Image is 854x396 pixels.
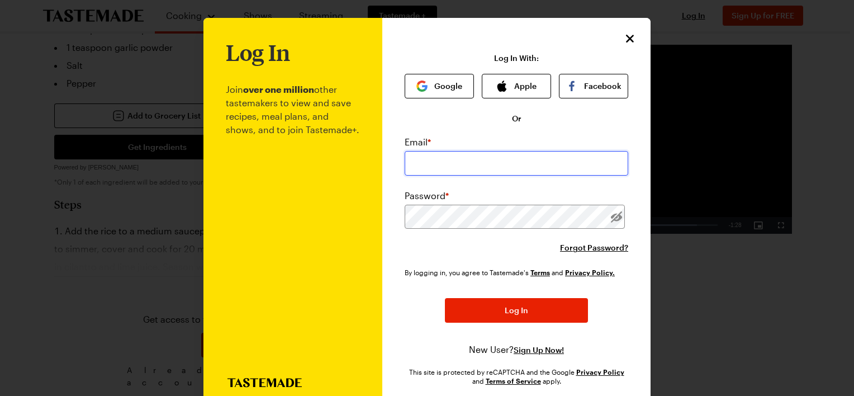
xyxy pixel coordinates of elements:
a: Tastemade Privacy Policy [565,267,615,277]
button: Log In [445,298,588,323]
button: Close [623,31,637,46]
button: Apple [482,74,551,98]
button: Facebook [559,74,628,98]
a: Google Privacy Policy [576,367,624,376]
div: This site is protected by reCAPTCHA and the Google and apply. [405,367,628,385]
button: Google [405,74,474,98]
div: By logging in, you agree to Tastemade's and [405,267,619,278]
a: Google Terms of Service [486,376,541,385]
p: Join other tastemakers to view and save recipes, meal plans, and shows, and to join Tastemade+. [226,65,360,378]
p: Log In With: [494,54,539,63]
a: Tastemade Terms of Service [530,267,550,277]
span: Log In [505,305,528,316]
button: Sign Up Now! [514,345,564,356]
h1: Log In [226,40,290,65]
button: Forgot Password? [560,242,628,253]
b: over one million [243,84,314,95]
label: Password [405,189,449,202]
span: Or [512,113,521,124]
label: Email [405,135,431,149]
span: New User? [469,344,514,355]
